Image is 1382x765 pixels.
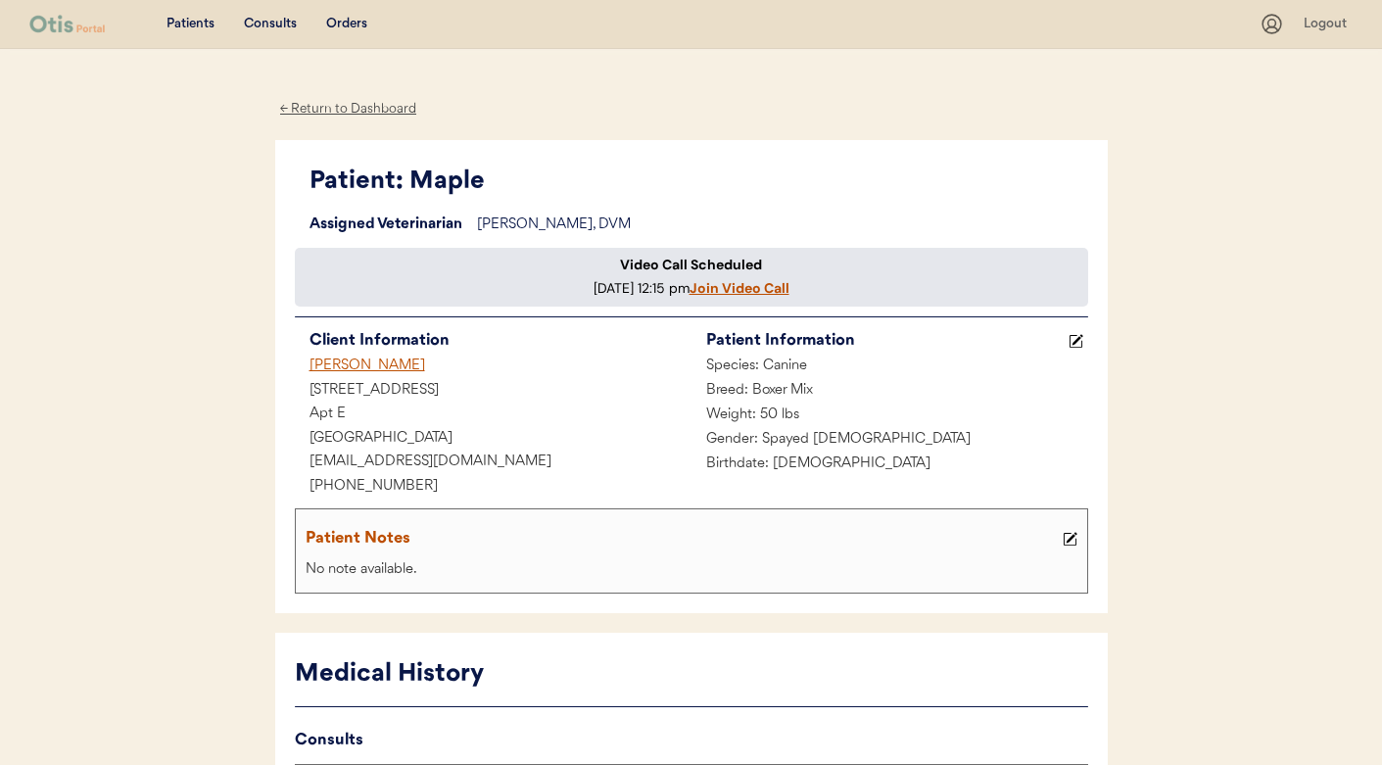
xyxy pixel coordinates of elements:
div: [STREET_ADDRESS] [295,379,691,404]
div: Weight: 50 lbs [691,404,1088,428]
div: Consults [295,727,1088,754]
div: Gender: Spayed [DEMOGRAPHIC_DATA] [691,428,1088,453]
div: [PHONE_NUMBER] [295,475,691,500]
div: Birthdate: [DEMOGRAPHIC_DATA] [691,453,1088,477]
div: [DATE] 12:15 pm [303,279,1080,299]
div: Client Information [310,327,691,355]
div: No note available. [301,558,1082,583]
div: Breed: Boxer Mix [691,379,1088,404]
div: Video Call Scheduled [620,256,762,275]
a: Join Video Call [690,279,789,297]
div: Patient Notes [306,525,1058,552]
div: Orders [326,15,367,34]
div: [EMAIL_ADDRESS][DOMAIN_NAME] [295,451,691,475]
div: Patient: Maple [310,164,1088,201]
div: [GEOGRAPHIC_DATA] [295,427,691,452]
div: Assigned Veterinarian [295,214,477,238]
div: Medical History [295,656,1088,693]
div: Apt E [295,403,691,427]
div: Species: Canine [691,355,1088,379]
div: ← Return to Dashboard [275,98,422,120]
div: Patient Information [706,327,1064,355]
div: [PERSON_NAME], DVM [477,214,1088,238]
div: Consults [244,15,297,34]
div: Logout [1304,15,1353,34]
div: Patients [167,15,214,34]
div: [PERSON_NAME] [295,355,691,379]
